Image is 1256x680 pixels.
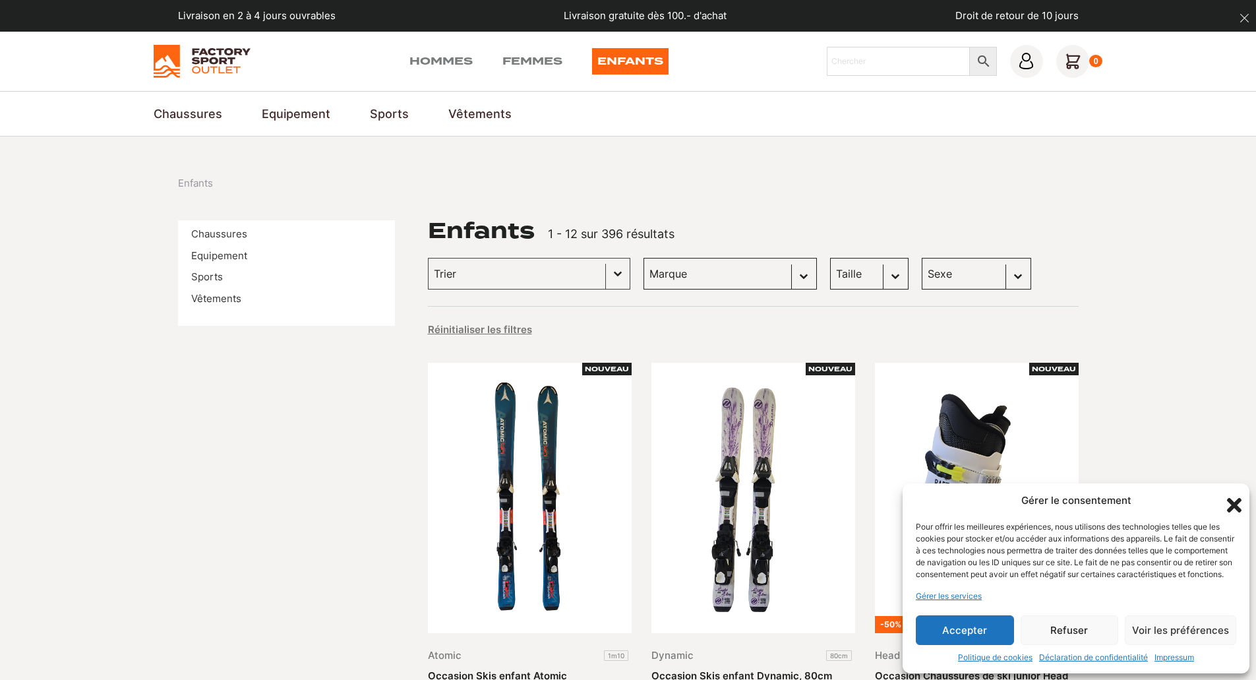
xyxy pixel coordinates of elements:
a: Politique de cookies [958,652,1032,664]
button: dismiss [1233,7,1256,30]
button: Voir les préférences [1125,615,1236,645]
input: Trier [434,265,600,282]
p: Livraison gratuite dès 100.- d'achat [564,9,727,24]
a: Vêtements [448,105,512,123]
a: Equipement [191,249,247,262]
a: Impressum [1154,652,1194,664]
p: Droit de retour de 10 jours [955,9,1079,24]
a: Déclaration de confidentialité [1039,652,1148,664]
button: Refuser [1021,615,1119,645]
div: Pour offrir les meilleures expériences, nous utilisons des technologies telles que les cookies po... [916,521,1235,580]
div: Fermer la boîte de dialogue [1223,494,1236,507]
div: 0 [1089,55,1103,68]
a: Gérer les services [916,590,982,602]
div: Gérer le consentement [1021,493,1131,509]
a: Equipement [262,105,330,123]
img: Factory Sport Outlet [154,45,251,78]
a: Hommes [409,48,473,75]
input: Chercher [827,47,970,76]
a: Sports [370,105,409,123]
button: Basculer la liste [606,259,630,289]
button: Réinitialiser les filtres [428,323,532,336]
p: Livraison en 2 à 4 jours ouvrables [178,9,336,24]
span: Enfants [178,176,213,191]
span: 1 - 12 sur 396 résultats [548,227,674,241]
button: Accepter [916,615,1014,645]
a: Vêtements [191,292,241,305]
h1: Enfants [428,220,535,241]
a: Chaussures [191,228,247,240]
nav: breadcrumbs [178,176,213,191]
a: Sports [191,270,223,283]
a: Chaussures [154,105,222,123]
a: Enfants [592,48,669,75]
a: Femmes [502,48,562,75]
